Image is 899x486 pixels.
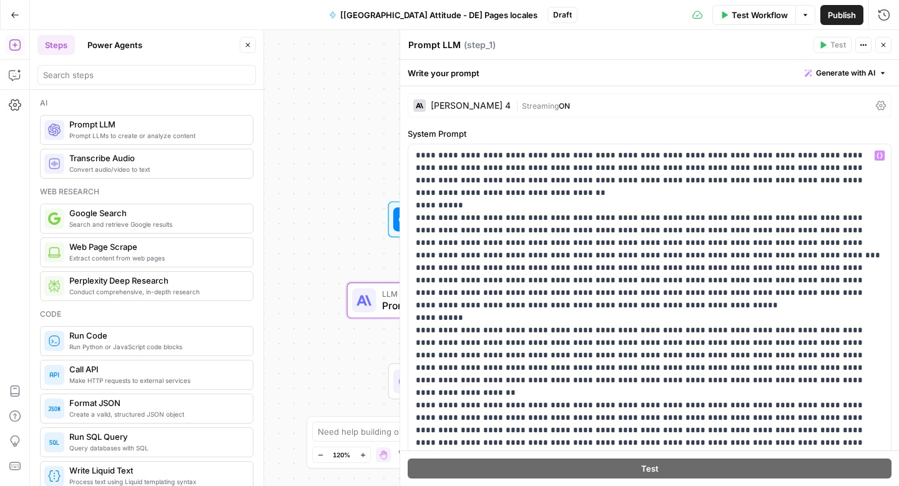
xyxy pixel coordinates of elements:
textarea: Prompt LLM [408,39,461,51]
span: Conduct comprehensive, in-depth research [69,287,243,297]
span: Run Code [69,329,243,342]
span: Run SQL Query [69,430,243,443]
span: Prompt LLMs to create or analyze content [69,131,243,141]
div: Code [40,309,253,320]
span: Query databases with SQL [69,443,243,453]
span: Call API [69,363,243,375]
span: Format JSON [69,397,243,409]
input: Search steps [43,69,250,81]
span: Test [641,462,659,475]
span: Transcribe Audio [69,152,243,164]
span: Prompt LLM [382,298,539,313]
span: Run Python or JavaScript code blocks [69,342,243,352]
div: Write your prompt [400,60,899,86]
span: Create a valid, structured JSON object [69,409,243,419]
span: Make HTTP requests to external services [69,375,243,385]
div: [PERSON_NAME] 4 [431,101,511,110]
div: WorkflowSet InputsInputs [347,201,579,237]
label: System Prompt [408,127,892,140]
span: Convert audio/video to text [69,164,243,174]
span: Prompt LLM [69,118,243,131]
span: Publish [828,9,856,21]
span: ON [559,101,570,111]
span: | [516,99,522,111]
button: Steps [37,35,75,55]
div: Ai [40,97,253,109]
span: [[GEOGRAPHIC_DATA] Attitude - DE] Pages locales [340,9,538,21]
button: [[GEOGRAPHIC_DATA] Attitude - DE] Pages locales [322,5,545,25]
button: Test Workflow [712,5,795,25]
div: EndOutput [347,364,579,400]
button: Publish [820,5,863,25]
span: Extract content from web pages [69,253,243,263]
span: Google Search [69,207,243,219]
span: ( step_1 ) [464,39,496,51]
button: Test [813,37,852,53]
button: Generate with AI [800,65,892,81]
span: Draft [553,9,572,21]
span: Streaming [522,101,559,111]
span: Search and retrieve Google results [69,219,243,229]
button: Power Agents [80,35,150,55]
div: Web research [40,186,253,197]
span: Generate with AI [816,67,875,79]
div: LLM · [PERSON_NAME] 4Prompt LLMStep 1 [347,282,579,319]
span: 120% [333,450,350,460]
span: LLM · [PERSON_NAME] 4 [382,287,539,299]
span: Test [830,39,846,51]
button: Test [408,459,892,479]
span: Write Liquid Text [69,464,243,477]
span: Test Workflow [732,9,788,21]
span: Web Page Scrape [69,241,243,253]
span: Perplexity Deep Research [69,274,243,287]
